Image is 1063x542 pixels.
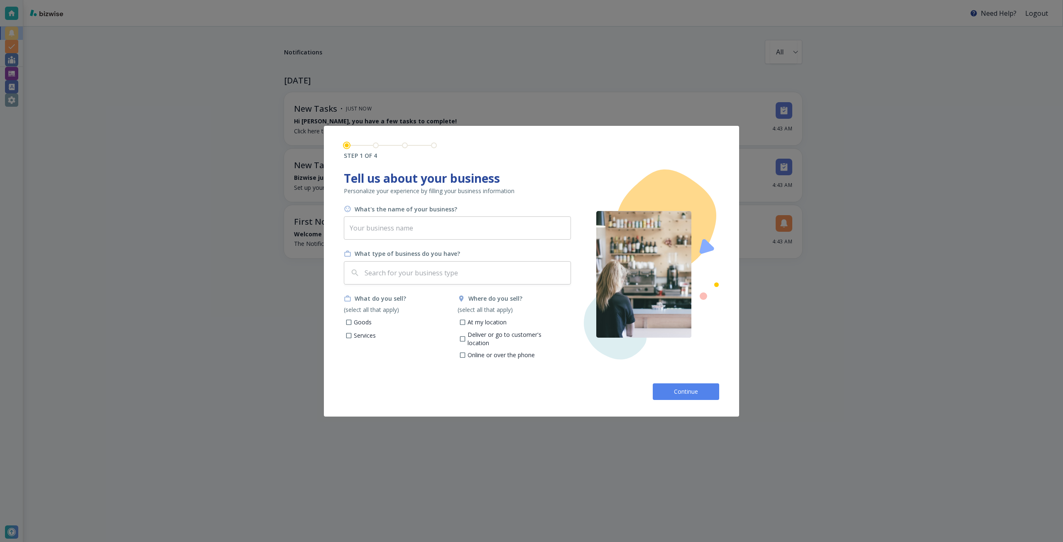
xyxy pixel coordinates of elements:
[355,250,460,258] h6: What type of business do you have?
[344,169,571,187] h1: Tell us about your business
[344,187,571,195] p: Personalize your experience by filling your business information
[355,205,457,213] h6: What's the name of your business?
[344,152,437,160] h6: STEP 1 OF 4
[468,351,535,359] p: Online or over the phone
[354,331,376,340] p: Services
[344,216,571,240] input: Your business name
[468,318,507,326] p: At my location
[468,331,565,347] p: Deliver or go to customer's location
[344,306,458,314] p: (select all that apply)
[673,387,699,396] span: Continue
[363,265,567,281] input: Search for your business type
[458,306,571,314] p: (select all that apply)
[355,294,406,303] h6: What do you sell?
[468,294,522,303] h6: Where do you sell?
[354,318,372,326] p: Goods
[653,383,719,400] button: Continue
